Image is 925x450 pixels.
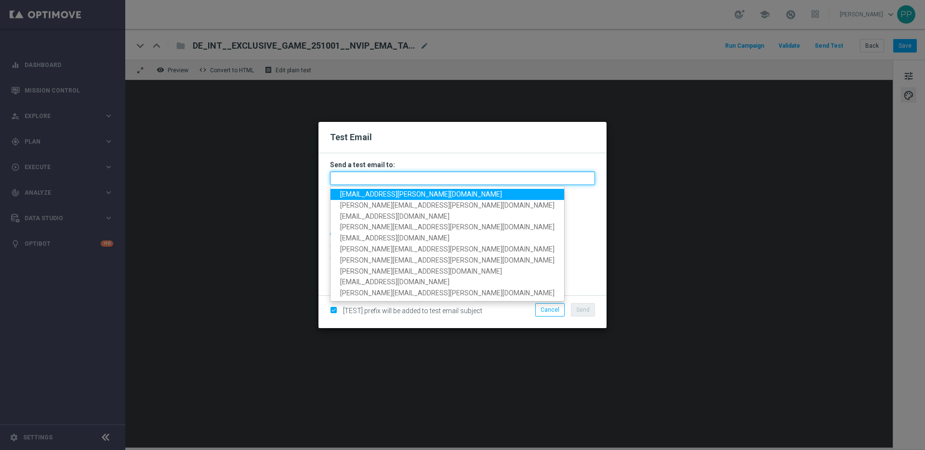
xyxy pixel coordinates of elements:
h2: Test Email [330,132,595,143]
h3: Send a test email to: [330,160,595,169]
span: [PERSON_NAME][EMAIL_ADDRESS][PERSON_NAME][DOMAIN_NAME] [340,289,555,297]
span: [PERSON_NAME][EMAIL_ADDRESS][PERSON_NAME][DOMAIN_NAME] [340,245,555,253]
span: [PERSON_NAME][EMAIL_ADDRESS][PERSON_NAME][DOMAIN_NAME] [340,256,555,264]
span: [EMAIL_ADDRESS][DOMAIN_NAME] [340,278,449,286]
a: [EMAIL_ADDRESS][DOMAIN_NAME] [330,277,564,288]
a: [PERSON_NAME][EMAIL_ADDRESS][PERSON_NAME][DOMAIN_NAME] [330,244,564,255]
a: [PERSON_NAME][EMAIL_ADDRESS][PERSON_NAME][DOMAIN_NAME] [330,200,564,211]
span: [PERSON_NAME][EMAIL_ADDRESS][PERSON_NAME][DOMAIN_NAME] [340,223,555,231]
span: [PERSON_NAME][EMAIL_ADDRESS][PERSON_NAME][DOMAIN_NAME] [340,201,555,209]
button: Send [571,303,595,317]
a: [PERSON_NAME][EMAIL_ADDRESS][DOMAIN_NAME] [330,265,564,277]
a: [PERSON_NAME][EMAIL_ADDRESS][PERSON_NAME][DOMAIN_NAME] [330,288,564,299]
a: [PERSON_NAME][EMAIL_ADDRESS][PERSON_NAME][DOMAIN_NAME] [330,255,564,266]
span: [PERSON_NAME][EMAIL_ADDRESS][DOMAIN_NAME] [340,267,502,275]
a: [PERSON_NAME][EMAIL_ADDRESS][PERSON_NAME][DOMAIN_NAME] [330,222,564,233]
a: [EMAIL_ADDRESS][PERSON_NAME][DOMAIN_NAME] [330,189,564,200]
a: [EMAIL_ADDRESS][DOMAIN_NAME] [330,233,564,244]
a: [EMAIL_ADDRESS][DOMAIN_NAME] [330,211,564,222]
span: [TEST] prefix will be added to test email subject [343,307,482,315]
button: Cancel [535,303,565,317]
span: [EMAIL_ADDRESS][PERSON_NAME][DOMAIN_NAME] [340,190,502,198]
span: [EMAIL_ADDRESS][DOMAIN_NAME] [340,212,449,220]
span: [EMAIL_ADDRESS][DOMAIN_NAME] [340,234,449,242]
span: Send [576,306,590,313]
